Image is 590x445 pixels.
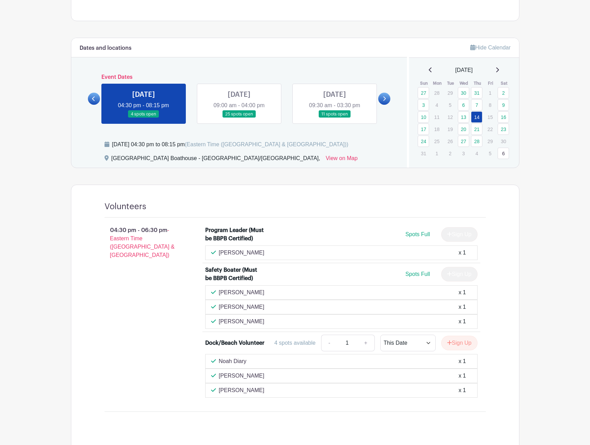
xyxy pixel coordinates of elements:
p: 04:30 pm - 06:30 pm [93,223,194,262]
p: 19 [444,124,456,135]
a: 21 [471,123,482,135]
p: 3 [458,148,469,159]
div: x 1 [459,372,466,380]
p: 25 [431,136,443,147]
a: 24 [418,136,429,147]
h6: Dates and locations [80,45,131,52]
a: 31 [471,87,482,99]
p: 31 [418,148,429,159]
h4: Volunteers [105,202,146,212]
a: 2 [498,87,509,99]
p: 29 [444,87,456,98]
p: 22 [484,124,496,135]
p: 29 [484,136,496,147]
p: 5 [484,148,496,159]
p: 12 [444,112,456,122]
a: 7 [471,99,482,111]
div: x 1 [459,357,466,365]
span: (Eastern Time ([GEOGRAPHIC_DATA] & [GEOGRAPHIC_DATA])) [185,141,348,147]
span: Spots Full [405,231,430,237]
div: Safety Boater (Must be BBPB Certified) [205,266,265,282]
h6: Event Dates [100,74,379,81]
a: 6 [458,99,469,111]
a: 27 [458,136,469,147]
a: - [321,335,337,351]
a: Hide Calendar [470,45,510,50]
div: x 1 [459,317,466,326]
div: x 1 [459,386,466,395]
p: 18 [431,124,443,135]
span: - Eastern Time ([GEOGRAPHIC_DATA] & [GEOGRAPHIC_DATA]) [110,227,175,258]
a: 16 [498,111,509,123]
p: [PERSON_NAME] [219,386,264,395]
a: 28 [471,136,482,147]
a: 17 [418,123,429,135]
a: 13 [458,111,469,123]
th: Thu [471,80,484,87]
p: 1 [484,87,496,98]
th: Tue [444,80,457,87]
p: 30 [498,136,509,147]
a: + [357,335,374,351]
a: 3 [418,99,429,111]
div: 4 spots available [274,339,316,347]
a: 27 [418,87,429,99]
p: 4 [431,100,443,110]
p: 2 [444,148,456,159]
a: 10 [418,111,429,123]
div: x 1 [459,249,466,257]
p: 1 [431,148,443,159]
a: 14 [471,111,482,123]
p: [PERSON_NAME] [219,372,264,380]
p: Noah Diary [219,357,246,365]
th: Sun [417,80,431,87]
th: Sat [497,80,511,87]
a: 6 [498,148,509,159]
a: 20 [458,123,469,135]
div: x 1 [459,303,466,311]
p: [PERSON_NAME] [219,288,264,297]
div: [GEOGRAPHIC_DATA] Boathouse - [GEOGRAPHIC_DATA]/[GEOGRAPHIC_DATA], [111,154,320,165]
p: 26 [444,136,456,147]
th: Wed [457,80,471,87]
a: 9 [498,99,509,111]
div: Program Leader (Must be BBPB Certified) [205,226,265,243]
a: View on Map [326,154,357,165]
p: 5 [444,100,456,110]
div: x 1 [459,288,466,297]
p: 15 [484,112,496,122]
span: [DATE] [455,66,473,74]
a: 30 [458,87,469,99]
p: 4 [471,148,482,159]
p: 8 [484,100,496,110]
a: 23 [498,123,509,135]
div: Dock/Beach Volunteer [205,339,264,347]
th: Mon [431,80,444,87]
button: Sign Up [441,336,478,350]
p: [PERSON_NAME] [219,303,264,311]
p: 11 [431,112,443,122]
p: [PERSON_NAME] [219,249,264,257]
span: Spots Full [405,271,430,277]
div: [DATE] 04:30 pm to 08:15 pm [112,140,348,149]
p: [PERSON_NAME] [219,317,264,326]
th: Fri [484,80,498,87]
p: 28 [431,87,443,98]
